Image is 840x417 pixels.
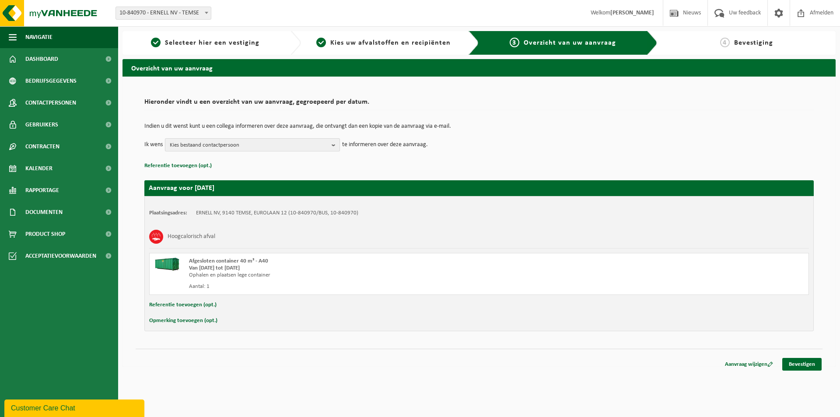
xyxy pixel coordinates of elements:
span: Bedrijfsgegevens [25,70,77,92]
span: 2 [316,38,326,47]
span: Kies bestaand contactpersoon [170,139,328,152]
strong: Plaatsingsadres: [149,210,187,216]
span: Gebruikers [25,114,58,136]
span: Overzicht van uw aanvraag [524,39,616,46]
span: Contracten [25,136,59,158]
span: Kies uw afvalstoffen en recipiënten [330,39,451,46]
span: Rapportage [25,179,59,201]
td: ERNELL NV, 9140 TEMSE, EUROLAAN 12 (10-840970/BUS, 10-840970) [196,210,358,217]
span: 10-840970 - ERNELL NV - TEMSE [116,7,211,19]
span: 4 [720,38,730,47]
p: Indien u dit wenst kunt u een collega informeren over deze aanvraag, die ontvangt dan een kopie v... [144,123,814,130]
a: 2Kies uw afvalstoffen en recipiënten [305,38,462,48]
h2: Overzicht van uw aanvraag [122,59,836,76]
span: Navigatie [25,26,52,48]
span: 1 [151,38,161,47]
strong: [PERSON_NAME] [610,10,654,16]
span: Product Shop [25,223,65,245]
img: HK-XA-40-GN-00.png [154,258,180,271]
h3: Hoogcalorisch afval [168,230,215,244]
span: Kalender [25,158,52,179]
span: Acceptatievoorwaarden [25,245,96,267]
span: Bevestiging [734,39,773,46]
button: Referentie toevoegen (opt.) [149,299,217,311]
strong: Aanvraag voor [DATE] [149,185,214,192]
span: Dashboard [25,48,58,70]
h2: Hieronder vindt u een overzicht van uw aanvraag, gegroepeerd per datum. [144,98,814,110]
strong: Van [DATE] tot [DATE] [189,265,240,271]
div: Ophalen en plaatsen lege container [189,272,514,279]
span: Afgesloten container 40 m³ - A40 [189,258,268,264]
p: te informeren over deze aanvraag. [342,138,428,151]
p: Ik wens [144,138,163,151]
div: Aantal: 1 [189,283,514,290]
a: 1Selecteer hier een vestiging [127,38,283,48]
button: Kies bestaand contactpersoon [165,138,340,151]
span: Documenten [25,201,63,223]
a: Bevestigen [782,358,822,371]
span: 3 [510,38,519,47]
button: Referentie toevoegen (opt.) [144,160,212,172]
iframe: chat widget [4,398,146,417]
span: Selecteer hier een vestiging [165,39,259,46]
a: Aanvraag wijzigen [718,358,780,371]
button: Opmerking toevoegen (opt.) [149,315,217,326]
span: 10-840970 - ERNELL NV - TEMSE [115,7,211,20]
span: Contactpersonen [25,92,76,114]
